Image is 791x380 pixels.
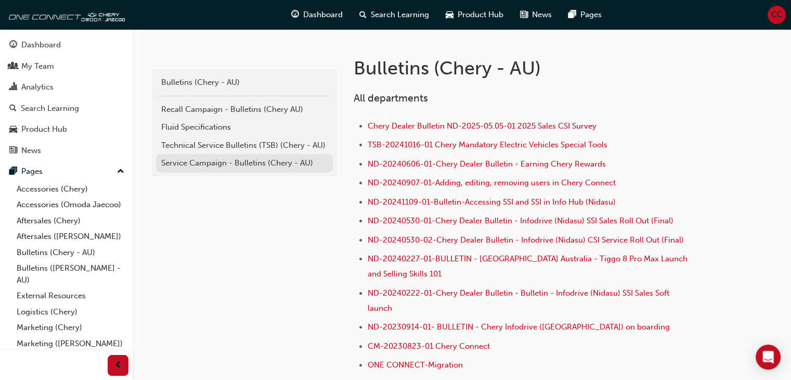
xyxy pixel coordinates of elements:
[12,213,128,229] a: Aftersales (Chery)
[12,320,128,336] a: Marketing (Chery)
[512,4,560,26] a: news-iconNews
[161,140,328,151] div: Technical Service Bulletins (TSB) (Chery - AU)
[9,104,17,113] span: search-icon
[5,4,125,25] img: oneconnect
[520,8,528,21] span: news-icon
[156,136,333,155] a: Technical Service Bulletins (TSB) (Chery - AU)
[368,235,684,245] a: ND-20240530-02-Chery Dealer Bulletin - Infodrive (Nidasu) CSI Service Roll Out (Final)
[9,83,17,92] span: chart-icon
[21,123,67,135] div: Product Hub
[303,9,343,21] span: Dashboard
[368,178,616,187] a: ND-20240907-01-Adding, editing, removing users in Chery Connect
[21,60,54,72] div: My Team
[12,260,128,288] a: Bulletins ([PERSON_NAME] - AU)
[368,216,673,225] a: ND-20240530-01-Chery Dealer Bulletin - Infodrive (Nidasu) SSI Sales Roll Out (Final)
[4,162,128,181] button: Pages
[371,9,429,21] span: Search Learning
[161,77,328,88] div: Bulletins (Chery - AU)
[4,99,128,118] a: Search Learning
[114,359,122,372] span: prev-icon
[4,57,128,76] a: My Team
[756,345,781,370] div: Open Intercom Messenger
[354,57,695,80] h1: Bulletins (Chery - AU)
[12,245,128,261] a: Bulletins (Chery - AU)
[156,100,333,119] a: Recall Campaign - Bulletins (Chery AU)
[354,92,428,104] span: All departments
[368,322,670,332] a: ND-20230914-01- BULLETIN - Chery Infodrive ([GEOGRAPHIC_DATA]) on boarding
[12,288,128,304] a: External Resources
[446,8,453,21] span: car-icon
[580,9,602,21] span: Pages
[4,120,128,139] a: Product Hub
[458,9,503,21] span: Product Hub
[368,159,606,169] a: ND-20240606-01-Chery Dealer Bulletin - Earning Chery Rewards
[9,167,17,176] span: pages-icon
[21,145,41,157] div: News
[368,197,616,207] a: ND-20241109-01-Bulletin-Accessing SSI and SSI in Info Hub (Nidasu)
[161,104,328,116] div: Recall Campaign - Bulletins (Chery AU)
[532,9,552,21] span: News
[4,33,128,162] button: DashboardMy TeamAnalyticsSearch LearningProduct HubNews
[4,78,128,97] a: Analytics
[21,81,54,93] div: Analytics
[368,121,597,131] a: Chery Dealer Bulletin ND-2025-05.05-01 2025 Sales CSI Survey
[161,157,328,169] div: Service Campaign - Bulletins (Chery - AU)
[351,4,437,26] a: search-iconSearch Learning
[12,181,128,197] a: Accessories (Chery)
[437,4,512,26] a: car-iconProduct Hub
[768,6,786,24] button: CC
[156,118,333,136] a: Fluid Specifications
[368,341,490,351] a: CM-20230823-01 Chery Connect
[21,39,61,51] div: Dashboard
[9,41,17,50] span: guage-icon
[12,304,128,320] a: Logistics (Chery)
[568,8,576,21] span: pages-icon
[156,73,333,92] a: Bulletins (Chery - AU)
[771,9,783,21] span: CC
[117,165,124,179] span: up-icon
[560,4,610,26] a: pages-iconPages
[4,35,128,55] a: Dashboard
[21,166,43,178] div: Pages
[12,229,128,245] a: Aftersales ([PERSON_NAME])
[9,62,17,71] span: people-icon
[12,336,128,352] a: Marketing ([PERSON_NAME])
[368,254,690,278] a: ND-20240227-01-BULLETIN - [GEOGRAPHIC_DATA] Australia - Tiggo 8 Pro Max Launch and Selling Skills...
[283,4,351,26] a: guage-iconDashboard
[368,140,607,149] a: TSB-20241016-01 Chery Mandatory Electric Vehicles Special Tools
[161,121,328,133] div: Fluid Specifications
[291,8,299,21] span: guage-icon
[9,125,17,134] span: car-icon
[9,146,17,156] span: news-icon
[156,154,333,172] a: Service Campaign - Bulletins (Chery - AU)
[368,288,671,313] a: ND-20240222-01-Chery Dealer Bulletin - Bulletin - Infodrive (Nidasu) SSI Sales Soft launch
[4,141,128,160] a: News
[368,360,463,370] a: ONE CONNECT-Migration
[359,8,367,21] span: search-icon
[21,103,79,115] div: Search Learning
[12,197,128,213] a: Accessories (Omoda Jaecoo)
